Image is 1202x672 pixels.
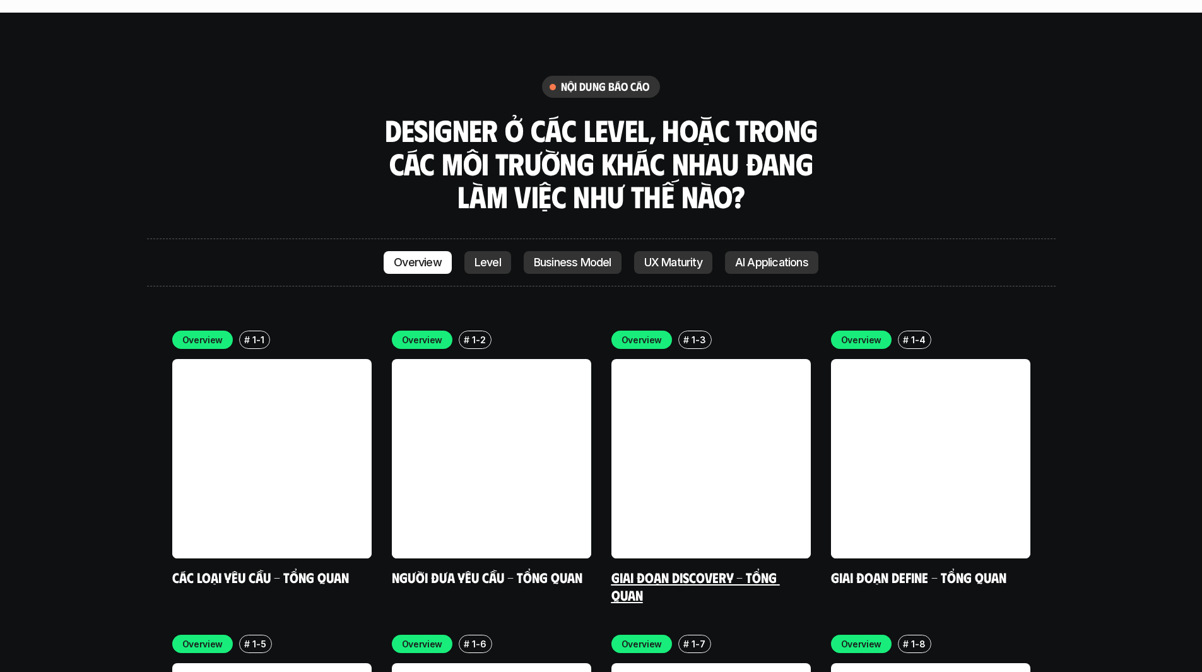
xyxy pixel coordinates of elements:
[634,251,712,274] a: UX Maturity
[402,637,443,651] p: Overview
[683,335,689,345] h6: #
[692,333,705,346] p: 1-3
[172,569,349,586] a: Các loại yêu cầu - Tổng quan
[464,335,469,345] h6: #
[182,333,223,346] p: Overview
[611,569,780,603] a: Giai đoạn Discovery - Tổng quan
[735,256,808,269] p: AI Applications
[244,335,250,345] h6: #
[841,637,882,651] p: Overview
[464,639,469,649] h6: #
[561,80,650,94] h6: nội dung báo cáo
[911,637,925,651] p: 1-8
[692,637,705,651] p: 1-7
[841,333,882,346] p: Overview
[911,333,925,346] p: 1-4
[384,251,452,274] a: Overview
[903,639,909,649] h6: #
[683,639,689,649] h6: #
[392,569,582,586] a: Người đưa yêu cầu - Tổng quan
[472,333,485,346] p: 1-2
[472,637,486,651] p: 1-6
[464,251,511,274] a: Level
[380,114,822,213] h3: Designer ở các level, hoặc trong các môi trường khác nhau đang làm việc như thế nào?
[524,251,622,274] a: Business Model
[903,335,909,345] h6: #
[622,637,663,651] p: Overview
[244,639,250,649] h6: #
[182,637,223,651] p: Overview
[644,256,702,269] p: UX Maturity
[402,333,443,346] p: Overview
[474,256,501,269] p: Level
[394,256,442,269] p: Overview
[725,251,818,274] a: AI Applications
[252,637,266,651] p: 1-5
[534,256,611,269] p: Business Model
[622,333,663,346] p: Overview
[831,569,1006,586] a: Giai đoạn Define - Tổng quan
[252,333,264,346] p: 1-1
